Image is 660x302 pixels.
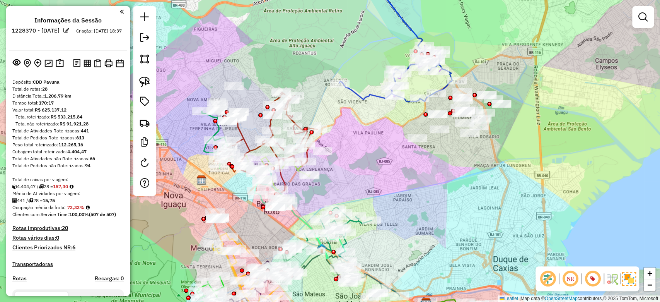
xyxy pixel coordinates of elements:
[453,94,472,101] div: Atividade não roteirizada - ANTONIO CARLOS DE SO
[12,100,124,106] div: Tempo total:
[255,136,274,143] div: Atividade não roteirizada - ROBERTA PADUAM DA SI
[263,111,282,119] div: Atividade não roteirizada - ELENILDE DOS SANTOS
[73,27,125,34] div: Criação: [DATE] 18:37
[539,269,557,288] span: Exibir deslocamento
[606,273,618,285] img: Fluxo de ruas
[12,244,124,251] h4: Clientes Priorizados NR:
[120,7,124,16] a: Clique aqui para minimizar o painel
[430,125,449,133] div: Atividade não roteirizada - MERCEARIA L F NOGUEI
[561,269,580,288] span: Ocultar NR
[76,135,84,141] strong: 613
[519,296,520,301] span: |
[205,208,225,216] div: Atividade não roteirizada - ART KIDS FESTAS LTDA
[223,115,243,122] div: Atividade não roteirizada - JAIME VIEIRA CORDEIR
[92,58,103,69] button: Visualizar Romaneio
[268,195,287,202] div: Atividade não roteirizada - MAIZA DE OLIVEIRA AL
[85,163,90,168] strong: 94
[12,162,124,169] div: Total de Pedidos não Roteirizados:
[230,277,249,285] div: Atividade não roteirizada - MARIA DO LIVRAMENTO
[622,272,636,286] img: Exibir/Ocultar setores
[635,9,651,25] a: Exibir filtros
[273,197,292,204] div: Atividade não roteirizada - MARCOS INACIO DOS S
[12,183,124,190] div: 4.404,47 / 28 =
[12,211,69,217] span: Clientes com Service Time:
[42,86,48,92] strong: 28
[12,198,17,203] i: Total de Atividades
[210,214,229,221] div: Atividade não roteirizada - PINHEIRO RESTAURANT
[207,105,227,113] div: Atividade não roteirizada - RYAN AGUIAR SOARES
[67,204,84,210] strong: 73,33%
[12,275,27,282] a: Rotas
[460,129,479,137] div: Atividade não roteirizada - 20.633.727 RAPHAEL BARBOSA DA SILVA
[469,122,489,130] div: Atividade não roteirizada - GILBERTO ROSA
[224,82,244,90] div: Atividade não roteirizada - LEANDRO DUARTE
[271,195,290,203] div: Atividade não roteirizada - ARTUR DE FRANCA SILV
[34,17,102,24] h4: Informações da Sessão
[455,107,475,115] div: Atividade não roteirizada - ELAINE CRISTINA DA SILVA 12838796704
[90,156,95,161] strong: 66
[89,211,116,217] strong: (507 de 507)
[208,215,228,223] div: Atividade não roteirizada - HELIO FERREIRA DE CA
[12,204,66,210] span: Ocupação média da frota:
[209,100,228,108] div: Atividade não roteirizada - MARCELO CESARIO CORREA
[210,213,229,221] div: Atividade não roteirizada - MILENA LIMA
[644,279,655,291] a: Zoom out
[39,184,44,189] i: Total de rotas
[12,86,124,93] div: Total de rotas:
[137,134,152,152] a: Criar modelo
[228,113,247,120] div: Atividade não roteirizada - PAULO CÉSAR CESAR
[647,280,652,290] span: −
[266,203,285,211] div: Atividade não roteirizada - GRACIMAR ALVES DE PO
[248,191,268,199] div: Atividade não roteirizada - LUCIANO DA SILVA SOU
[206,107,225,115] div: Atividade não roteirizada - LUIZ FERNANDO SAMPAI
[39,100,54,106] strong: 170:17
[227,113,246,121] div: Atividade não roteirizada - CLAUDIO MANDU DA SIL
[280,268,300,276] div: Atividade não roteirizada - A C DISTRIBUIDORA DE
[447,77,467,84] div: Atividade não roteirizada - GRAN VIA HOTEL LTDA
[60,121,89,127] strong: R$ 91.921,28
[12,93,124,100] div: Distância Total:
[278,197,297,204] div: Atividade não roteirizada - TAIANI DOS SANTOS LI
[450,104,470,112] div: Atividade não roteirizada - ALBERTO FERREIRA DE
[313,147,332,155] div: Atividade não roteirizada - 59.602.447 JOSE RICARDO OLIVEIRA DA SILV
[43,58,54,68] button: Otimizar todas as rotas
[139,117,150,128] img: Criar rota
[12,120,124,127] div: - Total não roteirizado:
[472,115,491,122] div: Atividade não roteirizada - BAR DO EUDIM E FAMIL
[81,128,89,134] strong: 441
[196,175,206,185] img: CDD Nova Iguaçu
[498,295,660,302] div: Map data © contributors,© 2025 TomTom, Microsoft
[221,137,240,144] div: Atividade não roteirizada - LUCIMARA VELASCO DE
[43,197,55,203] strong: 15,75
[428,110,447,118] div: Atividade não roteirizada - MERCADO MULTI MIX DO
[72,57,82,69] button: Logs desbloquear sessão
[647,268,652,278] span: +
[12,127,124,134] div: Total de Atividades Roteirizadas:
[227,113,246,121] div: Atividade não roteirizada - JOSE CARLOS JORGE
[492,100,511,108] div: Atividade não roteirizada - RAIMUNDO RODRIGUES F
[12,235,124,241] h4: Rotas vários dias:
[22,57,32,69] button: Centralizar mapa no depósito ou ponto de apoio
[275,194,295,201] div: Atividade não roteirizada - FERNANDO PEREIRA ALV
[70,184,73,189] i: Meta Caixas/viagem: 211,40 Diferença: -54,10
[455,119,474,127] div: Atividade não roteirizada - MARIA APARECIDA CARN
[452,109,472,117] div: Atividade não roteirizada - GRACIENE SILVEIRA PE
[477,91,496,99] div: Atividade não roteirizada - MARINALVA CORREIA DA
[53,184,68,189] strong: 157,30
[114,58,125,69] button: Disponibilidade de veículos
[452,88,472,96] div: Atividade não roteirizada - CLECIO DE SOUZA
[471,116,490,124] div: Atividade não roteirizada - WALDSON PEDRO
[12,113,124,120] div: - Total roteirizado:
[137,30,152,47] a: Exportar sessão
[62,225,68,232] strong: 20
[82,58,92,68] button: Visualizar relatório de Roteirização
[12,261,124,268] h4: Transportadoras
[278,202,297,210] div: Atividade não roteirizada - 3R RESTAURANTE LTDA
[12,134,124,141] div: Total de Pedidos Roteirizados:
[137,155,152,172] a: Reroteirizar Sessão
[32,57,43,69] button: Adicionar Atividades
[583,269,602,288] span: Exibir número da rota
[227,110,247,118] div: Atividade não roteirizada - MELQUIADES MANOEL DE
[454,96,473,104] div: Atividade não roteirizada - MARIA HILDA RAMOS ME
